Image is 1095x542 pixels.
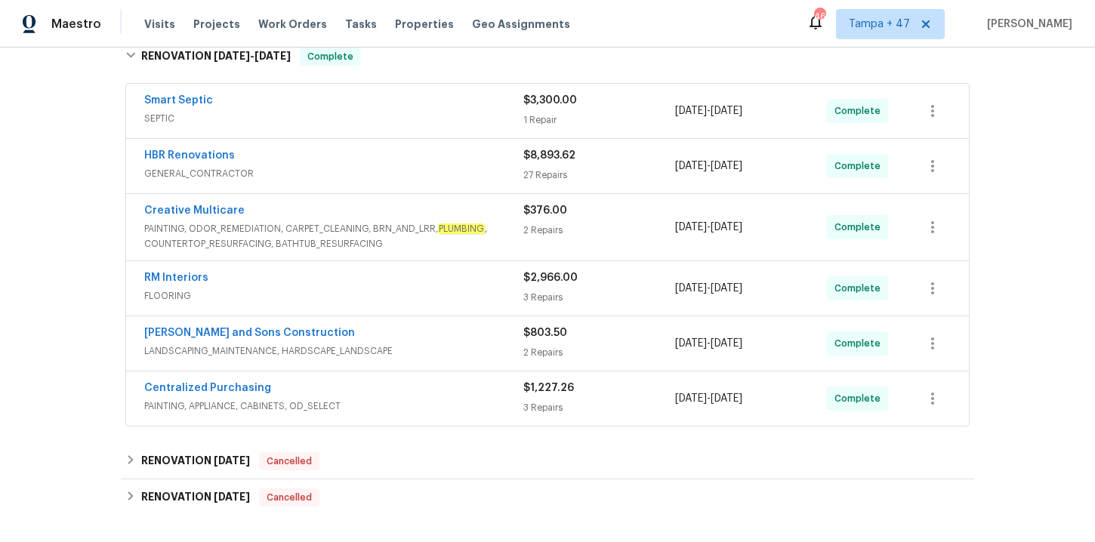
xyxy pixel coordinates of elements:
[523,290,675,305] div: 3 Repairs
[261,490,318,505] span: Cancelled
[711,106,742,116] span: [DATE]
[144,221,523,251] span: PAINTING, ODOR_REMEDIATION, CARPET_CLEANING, BRN_AND_LRR, , COUNTERTOP_RESURFACING, BATHTUB_RESUR...
[523,400,675,415] div: 3 Repairs
[144,17,175,32] span: Visits
[675,283,707,294] span: [DATE]
[144,111,523,126] span: SEPTIC
[214,51,250,61] span: [DATE]
[523,95,577,106] span: $3,300.00
[214,455,250,466] span: [DATE]
[345,19,377,29] span: Tasks
[144,166,523,181] span: GENERAL_CONTRACTOR
[144,288,523,303] span: FLOORING
[395,17,454,32] span: Properties
[675,281,742,296] span: -
[711,222,742,233] span: [DATE]
[523,383,574,393] span: $1,227.26
[144,205,245,216] a: Creative Multicare
[711,393,742,404] span: [DATE]
[834,391,887,406] span: Complete
[814,9,825,24] div: 467
[675,391,742,406] span: -
[144,328,355,338] a: [PERSON_NAME] and Sons Construction
[834,336,887,351] span: Complete
[121,32,974,81] div: RENOVATION [DATE]-[DATE]Complete
[214,491,250,502] span: [DATE]
[675,336,742,351] span: -
[261,454,318,469] span: Cancelled
[141,488,250,507] h6: RENOVATION
[144,273,208,283] a: RM Interiors
[675,338,707,349] span: [DATE]
[523,345,675,360] div: 2 Repairs
[523,223,675,238] div: 2 Repairs
[834,103,887,119] span: Complete
[301,49,359,64] span: Complete
[523,112,675,128] div: 1 Repair
[834,220,887,235] span: Complete
[834,159,887,174] span: Complete
[675,393,707,404] span: [DATE]
[523,273,578,283] span: $2,966.00
[675,220,742,235] span: -
[675,106,707,116] span: [DATE]
[258,17,327,32] span: Work Orders
[981,17,1072,32] span: [PERSON_NAME]
[711,338,742,349] span: [DATE]
[675,222,707,233] span: [DATE]
[675,103,742,119] span: -
[121,479,974,516] div: RENOVATION [DATE]Cancelled
[141,452,250,470] h6: RENOVATION
[675,161,707,171] span: [DATE]
[523,150,575,161] span: $8,893.62
[711,161,742,171] span: [DATE]
[141,48,291,66] h6: RENOVATION
[214,51,291,61] span: -
[438,223,485,234] em: PLUMBING
[254,51,291,61] span: [DATE]
[523,205,567,216] span: $376.00
[849,17,910,32] span: Tampa + 47
[711,283,742,294] span: [DATE]
[472,17,570,32] span: Geo Assignments
[675,159,742,174] span: -
[144,383,271,393] a: Centralized Purchasing
[144,150,235,161] a: HBR Renovations
[144,95,213,106] a: Smart Septic
[144,343,523,359] span: LANDSCAPING_MAINTENANCE, HARDSCAPE_LANDSCAPE
[523,168,675,183] div: 27 Repairs
[834,281,887,296] span: Complete
[523,328,567,338] span: $803.50
[51,17,101,32] span: Maestro
[121,443,974,479] div: RENOVATION [DATE]Cancelled
[144,399,523,414] span: PAINTING, APPLIANCE, CABINETS, OD_SELECT
[193,17,240,32] span: Projects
